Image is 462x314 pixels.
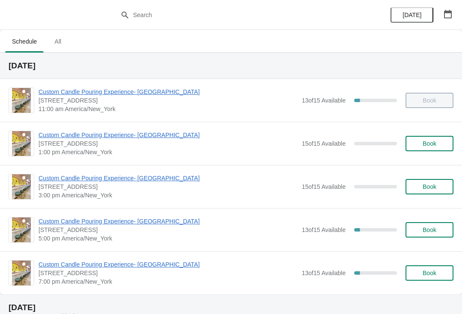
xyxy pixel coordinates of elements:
span: 15 of 15 Available [302,140,346,147]
h2: [DATE] [9,62,453,70]
button: Book [406,136,453,151]
span: Book [423,140,436,147]
button: [DATE] [391,7,433,23]
button: Book [406,222,453,238]
span: [STREET_ADDRESS] [38,96,297,105]
span: Book [423,270,436,276]
span: Custom Candle Pouring Experience- [GEOGRAPHIC_DATA] [38,88,297,96]
img: Custom Candle Pouring Experience- Delray Beach | 415 East Atlantic Avenue, Delray Beach, FL, USA ... [12,217,31,242]
img: Custom Candle Pouring Experience- Delray Beach | 415 East Atlantic Avenue, Delray Beach, FL, USA ... [12,88,31,113]
span: [STREET_ADDRESS] [38,269,297,277]
span: [STREET_ADDRESS] [38,226,297,234]
img: Custom Candle Pouring Experience- Delray Beach | 415 East Atlantic Avenue, Delray Beach, FL, USA ... [12,261,31,285]
span: All [47,34,68,49]
span: 13 of 15 Available [302,97,346,104]
span: Schedule [5,34,44,49]
span: [DATE] [403,12,421,18]
span: Custom Candle Pouring Experience- [GEOGRAPHIC_DATA] [38,260,297,269]
span: 7:00 pm America/New_York [38,277,297,286]
span: Custom Candle Pouring Experience- [GEOGRAPHIC_DATA] [38,174,297,182]
span: Book [423,183,436,190]
button: Book [406,179,453,194]
img: Custom Candle Pouring Experience- Delray Beach | 415 East Atlantic Avenue, Delray Beach, FL, USA ... [12,174,31,199]
span: [STREET_ADDRESS] [38,182,297,191]
span: 1:00 pm America/New_York [38,148,297,156]
span: Book [423,226,436,233]
input: Search [133,7,346,23]
span: 3:00 pm America/New_York [38,191,297,200]
button: Book [406,265,453,281]
span: Custom Candle Pouring Experience- [GEOGRAPHIC_DATA] [38,217,297,226]
span: 5:00 pm America/New_York [38,234,297,243]
span: 13 of 15 Available [302,226,346,233]
img: Custom Candle Pouring Experience- Delray Beach | 415 East Atlantic Avenue, Delray Beach, FL, USA ... [12,131,31,156]
span: 13 of 15 Available [302,270,346,276]
span: [STREET_ADDRESS] [38,139,297,148]
span: 11:00 am America/New_York [38,105,297,113]
span: 15 of 15 Available [302,183,346,190]
span: Custom Candle Pouring Experience- [GEOGRAPHIC_DATA] [38,131,297,139]
h2: [DATE] [9,303,453,312]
